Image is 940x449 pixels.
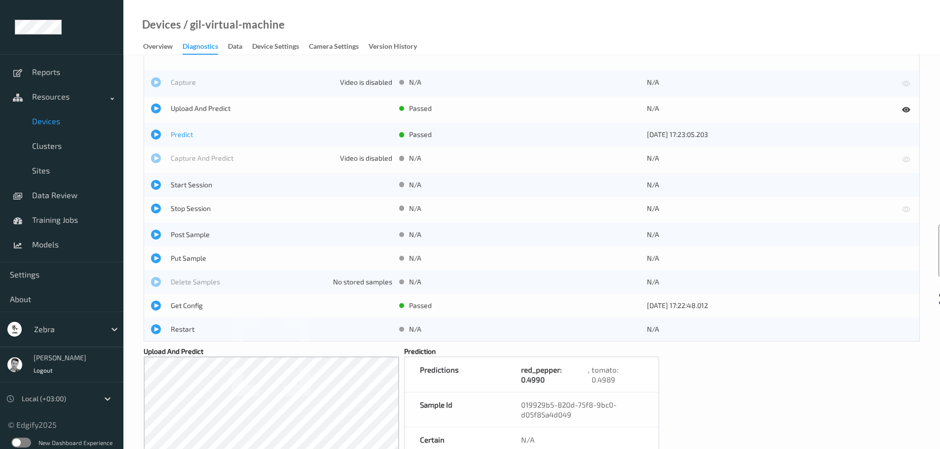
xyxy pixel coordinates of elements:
[171,301,392,311] span: Get Config
[409,277,421,287] span: N/A
[369,40,427,54] a: Version History
[309,40,369,54] a: Camera Settings
[409,324,421,334] span: N/A
[309,41,359,54] div: Camera Settings
[183,41,218,55] div: Diagnostics
[647,130,888,139] div: [DATE] 17:23:05.203
[521,365,587,384] div: red_pepper: 0.4990
[171,180,392,190] span: Start Session
[183,40,228,55] a: Diagnostics
[252,41,299,54] div: Device Settings
[171,104,392,113] span: Upload And Predict
[333,277,392,287] span: No stored samples
[171,230,392,240] span: Post Sample
[647,277,888,287] div: N/A
[340,153,392,163] span: Video is disabled
[647,153,888,163] div: N/A
[143,40,183,54] a: Overview
[144,346,203,356] label: Upload And Predict
[228,41,242,54] div: Data
[409,253,421,263] span: N/A
[143,41,173,54] div: Overview
[181,20,285,30] div: / gil-virtual-machine
[647,204,888,213] div: N/A
[592,365,644,384] div: tomato: 0.4989
[647,77,888,87] div: N/A
[647,104,888,113] div: N/A
[171,324,392,334] span: Restart
[409,130,432,139] span: passed
[647,180,888,190] div: N/A
[340,77,392,87] span: Video is disabled
[409,153,421,163] span: N/A
[409,77,421,87] span: N/A
[405,392,506,427] div: Sample Id
[647,324,888,334] div: N/A
[252,40,309,54] a: Device Settings
[409,180,421,190] span: N/A
[587,365,592,384] div: ,
[405,357,506,392] div: Predictions
[647,301,888,311] div: [DATE] 17:22:48.012
[506,392,658,427] div: 019929b5-820d-75f8-9bc0-d05f85a4d049
[409,230,421,240] span: N/A
[228,40,252,54] a: Data
[647,253,888,263] div: N/A
[171,204,392,213] span: Stop Session
[647,230,888,240] div: N/A
[409,301,432,311] span: passed
[409,104,432,113] span: passed
[369,41,417,54] div: Version History
[171,253,392,263] span: Put Sample
[409,204,421,213] span: N/A
[171,130,392,139] span: Predict
[404,346,436,356] label: Prediction
[142,20,181,30] a: Devices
